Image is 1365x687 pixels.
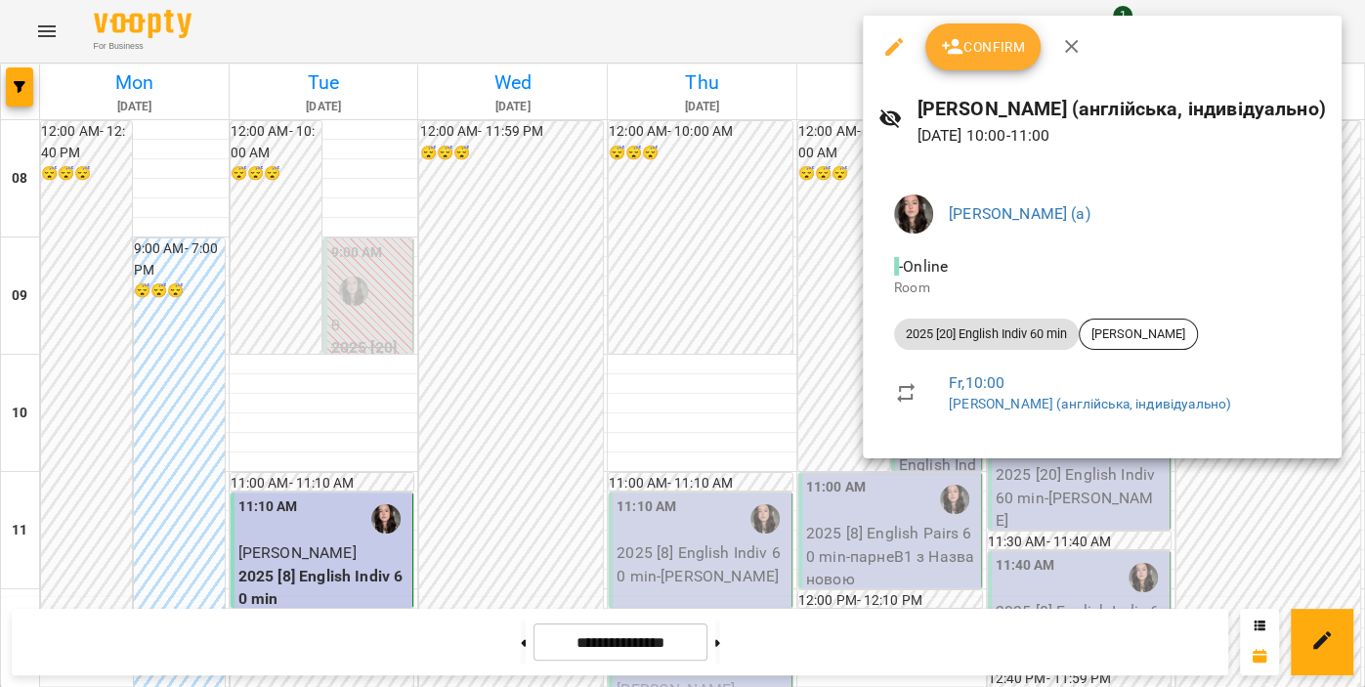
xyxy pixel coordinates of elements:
[894,257,952,276] span: - Online
[894,279,1310,298] p: Room
[894,325,1079,343] span: 2025 [20] English Indiv 60 min
[949,204,1090,223] a: [PERSON_NAME] (а)
[1080,325,1197,343] span: [PERSON_NAME]
[1079,319,1198,350] div: [PERSON_NAME]
[917,94,1326,124] h6: [PERSON_NAME] (англійська, індивідуально)
[941,35,1025,59] span: Confirm
[925,23,1041,70] button: Confirm
[894,194,933,234] img: 1a20daea8e9f27e67610e88fbdc8bd8e.jpg
[949,373,1004,392] a: Fr , 10:00
[917,124,1326,148] p: [DATE] 10:00 - 11:00
[949,396,1231,411] a: [PERSON_NAME] (англійська, індивідуально)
